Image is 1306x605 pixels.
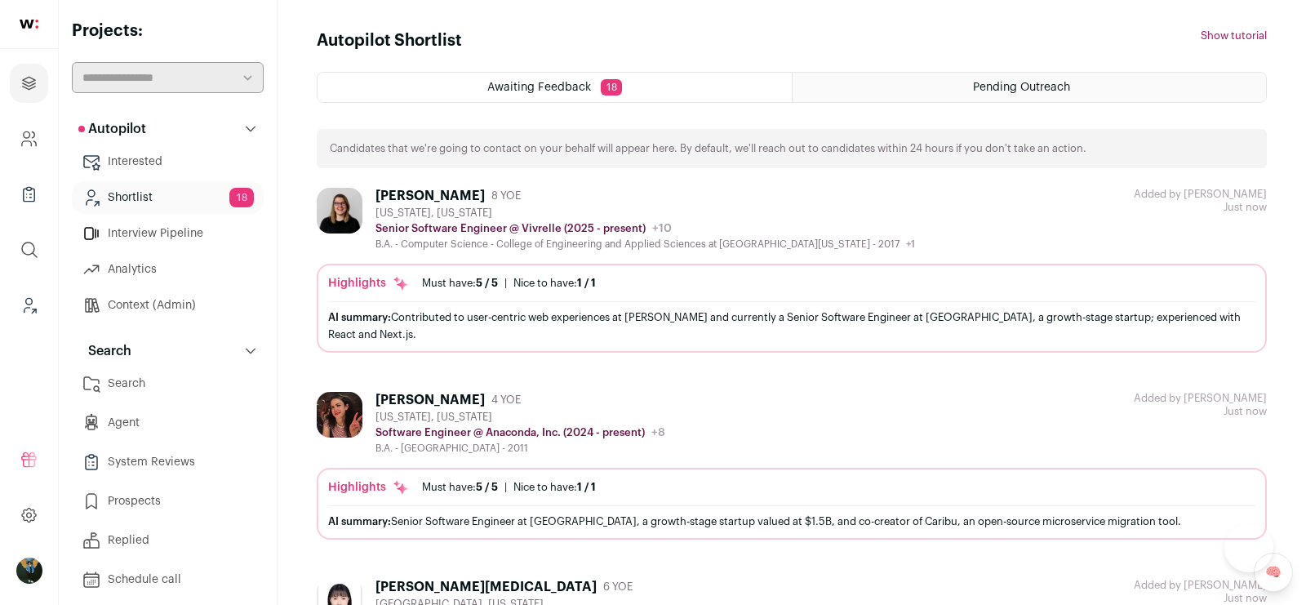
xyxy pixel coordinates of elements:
[476,482,498,492] span: 5 / 5
[328,513,1255,530] div: Senior Software Engineer at [GEOGRAPHIC_DATA], a growth-stage startup valued at $1.5B, and co-cre...
[72,217,264,250] a: Interview Pipeline
[513,481,596,494] div: Nice to have:
[16,558,42,584] img: 12031951-medium_jpg
[317,188,362,234] img: 1559213156107
[603,581,633,594] span: 6 YOE
[317,188,1267,353] a: [PERSON_NAME] 8 YOE [US_STATE], [US_STATE] Senior Software Engineer @ Vivrelle (2025 - present) +...
[72,253,264,286] a: Analytics
[513,277,596,290] div: Nice to have:
[577,278,596,288] span: 1 / 1
[328,479,409,496] div: Highlights
[72,289,264,322] a: Context (Admin)
[476,278,498,288] span: 5 / 5
[10,64,48,103] a: Projects
[72,524,264,557] a: Replied
[1134,392,1267,405] div: Added by [PERSON_NAME]
[317,392,362,438] img: 1710960236946
[72,145,264,178] a: Interested
[375,411,665,424] div: [US_STATE], [US_STATE]
[422,277,596,290] ul: |
[1134,188,1267,214] div: Just now
[1134,579,1267,605] div: Just now
[375,222,646,235] p: Senior Software Engineer @ Vivrelle (2025 - present)
[375,188,485,204] div: [PERSON_NAME]
[328,312,391,323] span: AI summary:
[422,481,596,494] ul: |
[577,482,596,492] span: 1 / 1
[72,335,264,367] button: Search
[72,446,264,478] a: System Reviews
[1134,392,1267,418] div: Just now
[10,119,48,158] a: Company and ATS Settings
[78,119,146,139] p: Autopilot
[375,426,645,439] p: Software Engineer @ Anaconda, Inc. (2024 - present)
[491,394,521,407] span: 4 YOE
[72,367,264,400] a: Search
[375,238,915,251] div: B.A. - Computer Science - College of Engineering and Applied Sciences at [GEOGRAPHIC_DATA][US_STA...
[491,189,521,202] span: 8 YOE
[10,175,48,214] a: Company Lists
[1134,188,1267,201] div: Added by [PERSON_NAME]
[317,29,462,52] h1: Autopilot Shortlist
[72,113,264,145] button: Autopilot
[317,129,1267,168] div: Candidates that we're going to contact on your behalf will appear here. By default, we'll reach o...
[601,79,622,96] span: 18
[422,277,498,290] div: Must have:
[1224,523,1273,572] iframe: Help Scout Beacon - Open
[328,275,409,291] div: Highlights
[328,516,391,527] span: AI summary:
[487,82,591,93] span: Awaiting Feedback
[317,392,1267,540] a: [PERSON_NAME] 4 YOE [US_STATE], [US_STATE] Software Engineer @ Anaconda, Inc. (2024 - present) +8...
[652,223,672,234] span: +10
[375,442,665,455] div: B.A. - [GEOGRAPHIC_DATA] - 2011
[1201,29,1267,42] button: Show tutorial
[72,407,264,439] a: Agent
[375,392,485,408] div: [PERSON_NAME]
[20,20,38,29] img: wellfound-shorthand-0d5821cbd27db2630d0214b213865d53afaa358527fdda9d0ea32b1df1b89c2c.svg
[16,558,42,584] button: Open dropdown
[1254,553,1293,592] a: 🧠
[375,207,915,220] div: [US_STATE], [US_STATE]
[1134,579,1267,592] div: Added by [PERSON_NAME]
[72,485,264,518] a: Prospects
[973,82,1070,93] span: Pending Outreach
[793,73,1266,102] a: Pending Outreach
[906,239,915,249] span: +1
[10,286,48,325] a: Leads (Backoffice)
[375,579,597,595] div: [PERSON_NAME][MEDICAL_DATA]
[328,309,1255,343] div: Contributed to user-centric web experiences at [PERSON_NAME] and currently a Senior Software Engi...
[422,481,498,494] div: Must have:
[651,427,665,438] span: +8
[78,341,131,361] p: Search
[229,188,254,207] span: 18
[72,181,264,214] a: Shortlist18
[72,563,264,596] a: Schedule call
[72,20,264,42] h2: Projects:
